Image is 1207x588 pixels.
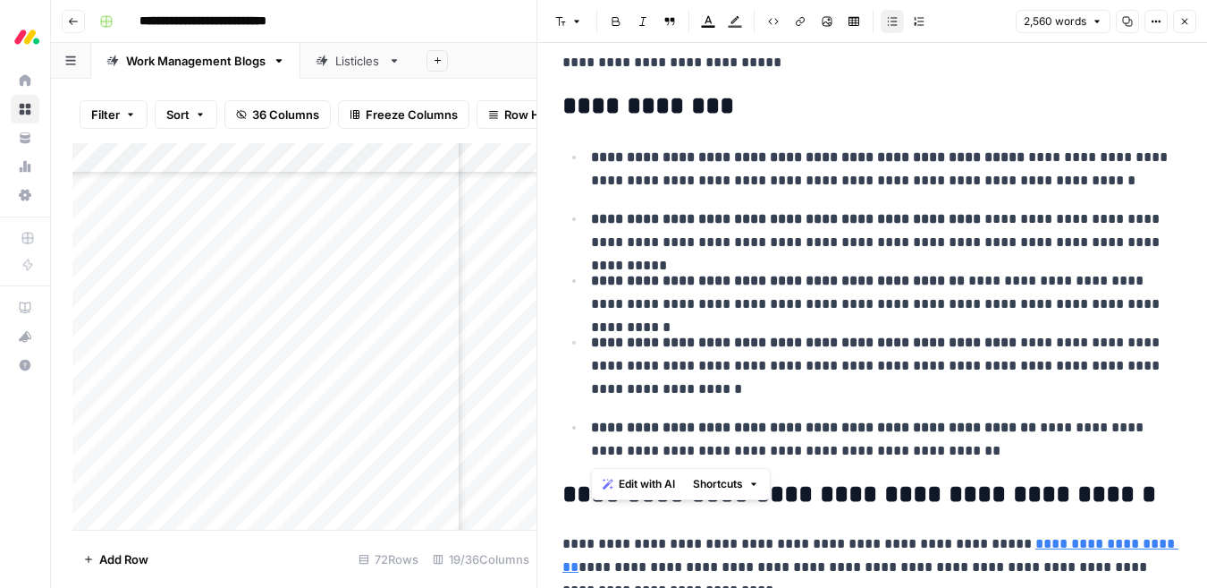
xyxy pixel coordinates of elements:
a: AirOps Academy [11,294,39,322]
span: 2,560 words [1024,13,1086,30]
div: 72 Rows [351,545,426,574]
a: Home [11,66,39,95]
span: Edit with AI [619,476,675,492]
button: Shortcuts [686,473,766,496]
button: Row Height [477,100,580,129]
div: 19/36 Columns [426,545,536,574]
a: Work Management Blogs [91,43,300,79]
a: Your Data [11,124,39,152]
a: Settings [11,181,39,209]
img: Monday.com Logo [11,21,43,53]
button: Edit with AI [595,473,682,496]
span: Freeze Columns [366,106,458,124]
div: Listicles [335,52,381,70]
a: Browse [11,95,39,124]
a: Usage [11,152,39,181]
button: Freeze Columns [338,100,469,129]
span: Add Row [99,550,148,568]
button: Help + Support [11,351,39,379]
a: Listicles [300,43,416,79]
button: Sort [155,100,217,129]
span: Shortcuts [693,476,743,492]
button: Add Row [72,545,159,574]
div: What's new? [12,323,38,350]
button: What's new? [11,322,39,351]
span: Filter [91,106,120,124]
span: Sort [166,106,190,124]
button: 36 Columns [224,100,331,129]
div: Work Management Blogs [126,52,266,70]
button: Filter [80,100,148,129]
button: Workspace: Monday.com [11,14,39,59]
span: Row Height [504,106,569,124]
button: 2,560 words [1016,10,1110,33]
span: 36 Columns [252,106,319,124]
